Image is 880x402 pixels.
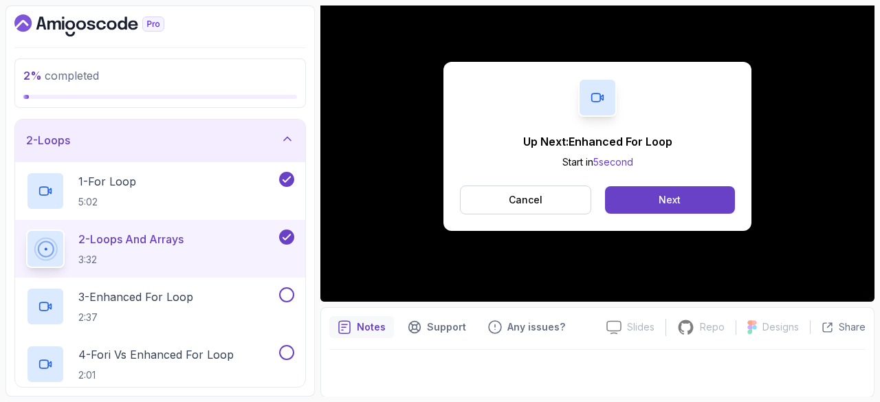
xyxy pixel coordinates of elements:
button: 2-Loops And Arrays3:32 [26,230,294,268]
h3: 2 - Loops [26,132,70,148]
p: Any issues? [507,320,565,334]
p: 2 - Loops And Arrays [78,231,184,247]
p: Support [427,320,466,334]
p: 5:02 [78,195,136,209]
button: Share [810,320,866,334]
button: Support button [399,316,474,338]
a: Dashboard [14,14,196,36]
p: Share [839,320,866,334]
p: 1 - For Loop [78,173,136,190]
button: 2-Loops [15,118,305,162]
p: 3 - Enhanced For Loop [78,289,193,305]
p: Cancel [509,193,542,207]
p: Start in [523,155,672,169]
p: Up Next: Enhanced For Loop [523,133,672,150]
p: 2:01 [78,368,234,382]
p: 4 - Fori vs Enhanced For Loop [78,346,234,363]
p: 2:37 [78,311,193,324]
p: Repo [700,320,725,334]
p: Notes [357,320,386,334]
button: Next [605,186,735,214]
button: 3-Enhanced For Loop2:37 [26,287,294,326]
span: 2 % [23,69,42,82]
p: 3:32 [78,253,184,267]
button: notes button [329,316,394,338]
p: Designs [762,320,799,334]
button: 4-Fori vs Enhanced For Loop2:01 [26,345,294,383]
button: 1-For Loop5:02 [26,172,294,210]
span: completed [23,69,99,82]
span: 5 second [593,156,633,168]
p: Slides [627,320,654,334]
div: Next [659,193,681,207]
button: Feedback button [480,316,573,338]
button: Cancel [460,186,591,214]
